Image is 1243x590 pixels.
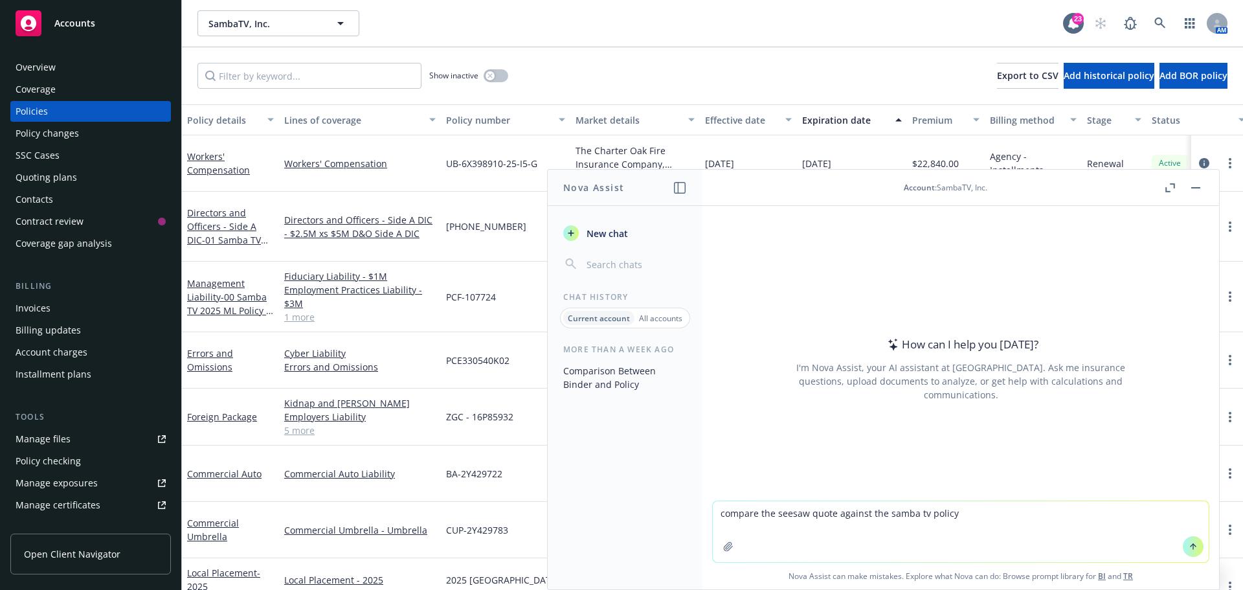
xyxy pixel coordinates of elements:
[284,213,436,240] a: Directors and Officers - Side A DIC - $2.5M xs $5M D&O Side A DIC
[10,79,171,100] a: Coverage
[985,104,1082,135] button: Billing method
[1222,466,1238,481] a: more
[16,211,84,232] div: Contract review
[16,364,91,385] div: Installment plans
[548,344,702,355] div: More than a week ago
[10,429,171,449] a: Manage files
[1222,522,1238,538] a: more
[16,233,112,254] div: Coverage gap analysis
[284,157,436,170] a: Workers' Compensation
[16,167,77,188] div: Quoting plans
[187,411,257,423] a: Foreign Package
[284,360,436,374] a: Errors and Omissions
[907,104,985,135] button: Premium
[584,255,687,273] input: Search chats
[10,451,171,471] a: Policy checking
[1123,571,1133,582] a: TR
[284,424,436,437] a: 5 more
[1147,10,1173,36] a: Search
[563,181,624,194] h1: Nova Assist
[16,495,100,516] div: Manage certificates
[16,145,60,166] div: SSC Cases
[576,113,680,127] div: Market details
[16,473,98,494] div: Manage exposures
[990,113,1062,127] div: Billing method
[187,150,250,176] a: Workers' Compensation
[1159,63,1227,89] button: Add BOR policy
[187,234,268,287] span: - 01 Samba TV 2025 $2.5Mxs $5M D&O Side A DIC Binder - AIG
[284,523,436,537] a: Commercial Umbrella - Umbrella
[990,150,1077,177] span: Agency - Installments
[197,63,421,89] input: Filter by keyword...
[187,517,239,543] a: Commercial Umbrella
[187,291,273,330] span: - 00 Samba TV 2025 ML Policy - C&F
[10,473,171,494] a: Manage exposures
[10,233,171,254] a: Coverage gap analysis
[1082,104,1147,135] button: Stage
[1087,113,1127,127] div: Stage
[1152,113,1231,127] div: Status
[1222,352,1238,368] a: more
[1072,13,1084,25] div: 23
[10,5,171,41] a: Accounts
[639,313,682,324] p: All accounts
[904,182,935,193] span: Account
[1088,10,1114,36] a: Start snowing
[708,563,1214,589] span: Nova Assist can make mistakes. Explore what Nova can do: Browse prompt library for and
[10,364,171,385] a: Installment plans
[1222,155,1238,171] a: more
[1222,409,1238,425] a: more
[187,207,267,287] a: Directors and Officers - Side A DIC
[912,113,965,127] div: Premium
[10,411,171,424] div: Tools
[548,291,702,302] div: Chat History
[16,320,81,341] div: Billing updates
[10,101,171,122] a: Policies
[16,189,53,210] div: Contacts
[1159,69,1227,82] span: Add BOR policy
[997,69,1058,82] span: Export to CSV
[24,547,120,561] span: Open Client Navigator
[279,104,441,135] button: Lines of coverage
[10,495,171,516] a: Manage certificates
[568,313,630,324] p: Current account
[284,283,436,310] a: Employment Practices Liability - $3M
[1177,10,1203,36] a: Switch app
[584,227,628,240] span: New chat
[10,189,171,210] a: Contacts
[284,346,436,360] a: Cyber Liability
[429,70,478,81] span: Show inactive
[705,157,734,170] span: [DATE]
[10,280,171,293] div: Billing
[446,290,496,304] span: PCF-107724
[187,347,233,373] a: Errors and Omissions
[1157,157,1183,169] span: Active
[10,298,171,319] a: Invoices
[16,517,81,538] div: Manage claims
[558,360,692,395] button: Comparison Between Binder and Policy
[187,277,269,330] a: Management Liability
[997,63,1058,89] button: Export to CSV
[446,523,508,537] span: CUP-2Y429783
[10,167,171,188] a: Quoting plans
[187,113,260,127] div: Policy details
[1064,69,1154,82] span: Add historical policy
[16,57,56,78] div: Overview
[10,342,171,363] a: Account charges
[802,113,888,127] div: Expiration date
[884,336,1038,353] div: How can I help you [DATE]?
[446,157,537,170] span: UB-6X398910-25-I5-G
[446,220,526,233] span: [PHONE_NUMBER]
[1196,155,1212,171] a: circleInformation
[441,104,570,135] button: Policy number
[570,104,700,135] button: Market details
[208,17,320,30] span: SambaTV, Inc.
[1117,10,1143,36] a: Report a Bug
[1222,289,1238,304] a: more
[10,211,171,232] a: Contract review
[54,18,95,28] span: Accounts
[1098,571,1106,582] a: BI
[912,157,959,170] span: $22,840.00
[284,410,436,424] a: Employers Liability
[284,310,436,324] a: 1 more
